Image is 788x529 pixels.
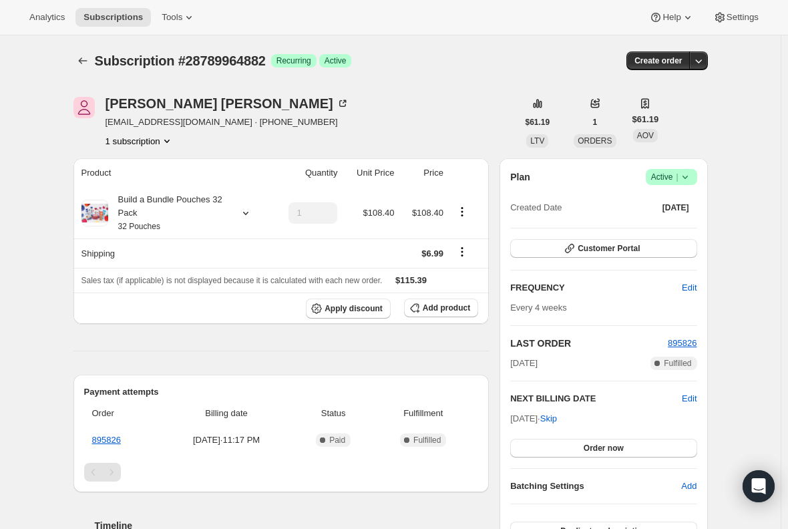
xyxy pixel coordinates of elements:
[705,8,767,27] button: Settings
[540,412,557,425] span: Skip
[585,113,606,132] button: 1
[676,172,678,182] span: |
[325,55,347,66] span: Active
[341,158,398,188] th: Unit Price
[73,158,271,188] th: Product
[95,53,266,68] span: Subscription #28789964882
[84,399,159,428] th: Order
[154,8,204,27] button: Tools
[674,277,705,299] button: Edit
[106,97,349,110] div: [PERSON_NAME] [PERSON_NAME]
[376,407,470,420] span: Fulfillment
[743,470,775,502] div: Open Intercom Messenger
[637,131,654,140] span: AOV
[593,117,598,128] span: 1
[306,299,391,319] button: Apply discount
[510,303,567,313] span: Every 4 weeks
[421,248,443,258] span: $6.99
[530,136,544,146] span: LTV
[626,51,690,70] button: Create order
[29,12,65,23] span: Analytics
[325,303,383,314] span: Apply discount
[682,281,697,295] span: Edit
[578,243,640,254] span: Customer Portal
[681,480,697,493] span: Add
[510,337,668,350] h2: LAST ORDER
[73,238,271,268] th: Shipping
[532,408,565,429] button: Skip
[664,358,691,369] span: Fulfilled
[634,55,682,66] span: Create order
[84,463,479,482] nav: Pagination
[668,337,697,350] button: 895826
[662,12,680,23] span: Help
[673,476,705,497] button: Add
[682,392,697,405] button: Edit
[510,201,562,214] span: Created Date
[83,12,143,23] span: Subscriptions
[73,51,92,70] button: Subscriptions
[84,385,479,399] h2: Payment attempts
[510,239,697,258] button: Customer Portal
[727,12,759,23] span: Settings
[654,198,697,217] button: [DATE]
[162,407,290,420] span: Billing date
[510,480,681,493] h6: Batching Settings
[451,244,473,259] button: Shipping actions
[73,97,95,118] span: carol lee
[81,276,383,285] span: Sales tax (if applicable) is not displayed because it is calculated with each new order.
[651,170,692,184] span: Active
[668,338,697,348] a: 895826
[329,435,345,446] span: Paid
[518,113,558,132] button: $61.19
[106,134,174,148] button: Product actions
[276,55,311,66] span: Recurring
[162,12,182,23] span: Tools
[451,204,473,219] button: Product actions
[510,357,538,370] span: [DATE]
[106,116,349,129] span: [EMAIL_ADDRESS][DOMAIN_NAME] · [PHONE_NUMBER]
[395,275,427,285] span: $115.39
[510,170,530,184] h2: Plan
[162,433,290,447] span: [DATE] · 11:17 PM
[510,281,682,295] h2: FREQUENCY
[75,8,151,27] button: Subscriptions
[412,208,443,218] span: $108.40
[398,158,447,188] th: Price
[413,435,441,446] span: Fulfilled
[584,443,624,454] span: Order now
[271,158,342,188] th: Quantity
[92,435,121,445] a: 895826
[578,136,612,146] span: ORDERS
[510,439,697,458] button: Order now
[363,208,394,218] span: $108.40
[404,299,478,317] button: Add product
[510,392,682,405] h2: NEXT BILLING DATE
[641,8,702,27] button: Help
[423,303,470,313] span: Add product
[526,117,550,128] span: $61.19
[299,407,368,420] span: Status
[662,202,689,213] span: [DATE]
[21,8,73,27] button: Analytics
[632,113,659,126] span: $61.19
[108,193,228,233] div: Build a Bundle Pouches 32 Pack
[118,222,160,231] small: 32 Pouches
[510,413,557,423] span: [DATE] ·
